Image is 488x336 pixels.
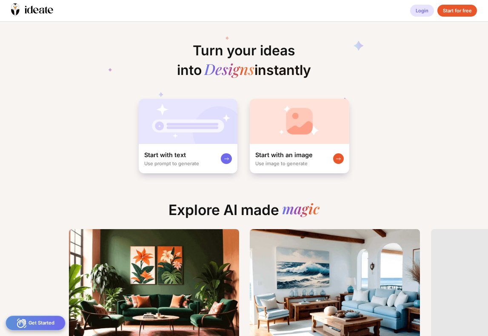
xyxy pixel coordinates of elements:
[144,151,186,159] div: Start with text
[139,99,237,144] img: startWithTextCardBg.jpg
[163,201,325,224] div: Explore AI made
[437,5,477,17] div: Start for free
[6,316,66,330] div: Get Started
[410,5,434,17] div: Login
[250,99,349,144] img: startWithImageCardBg.jpg
[255,161,308,167] div: Use image to generate
[282,201,320,218] div: magic
[144,161,199,167] div: Use prompt to generate
[255,151,313,159] div: Start with an image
